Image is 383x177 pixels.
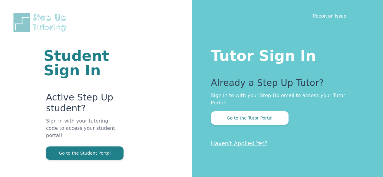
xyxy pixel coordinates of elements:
[46,150,124,156] a: Go to the Student Portal
[211,92,359,107] p: Sign in to with your Step Up email to access your Tutor Portal!
[211,46,359,63] h1: Tutor Sign In
[46,146,124,160] button: Go to the Student Portal
[313,13,346,19] a: Report an Issue
[46,117,119,146] p: Sign in with your tutoring code to access your student portal!
[211,77,359,92] p: Already a Step Up Tutor?
[44,48,119,77] h1: Student Sign In
[211,140,268,146] a: Haven't Applied Yet?
[211,111,289,125] button: Go to the Tutor Portal
[46,92,119,117] p: Active Step Up student?
[12,12,70,33] img: Step Up Tutoring horizontal logo
[211,115,289,121] a: Go to the Tutor Portal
